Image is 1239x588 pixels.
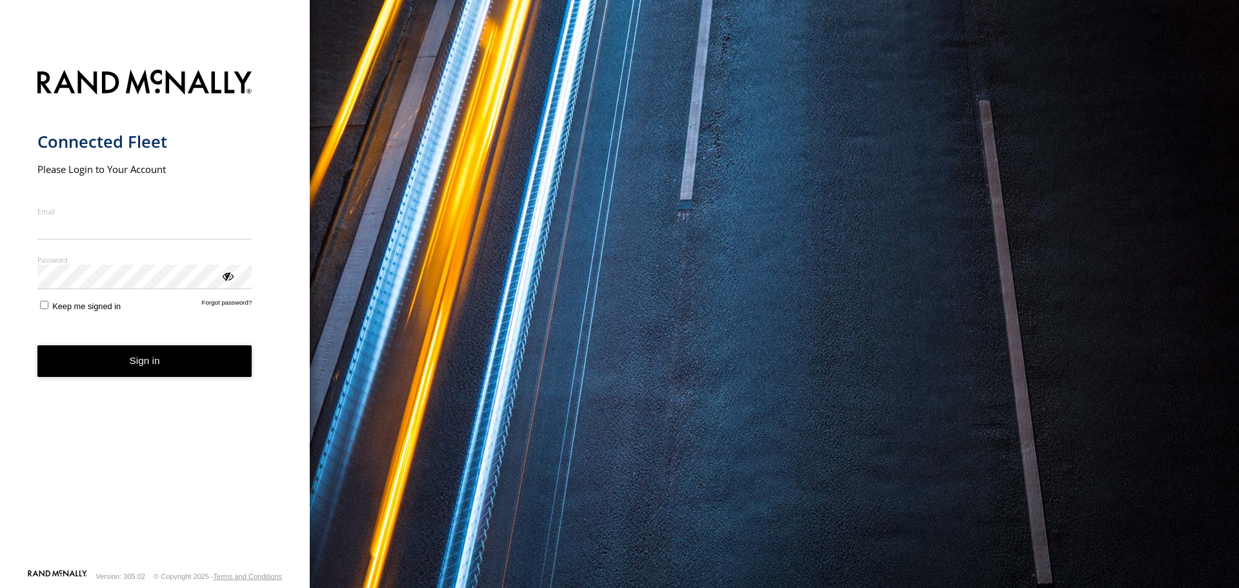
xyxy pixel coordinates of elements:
button: Sign in [37,345,252,377]
form: main [37,62,273,569]
div: © Copyright 2025 - [154,573,282,580]
span: Keep me signed in [52,301,121,311]
div: Version: 305.02 [96,573,145,580]
div: ViewPassword [221,269,234,282]
h1: Connected Fleet [37,131,252,152]
h2: Please Login to Your Account [37,163,252,176]
input: Keep me signed in [40,301,48,309]
a: Forgot password? [202,299,252,311]
a: Visit our Website [28,570,87,583]
a: Terms and Conditions [214,573,282,580]
label: Password [37,255,252,265]
img: Rand McNally [37,67,252,100]
label: Email [37,207,252,216]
